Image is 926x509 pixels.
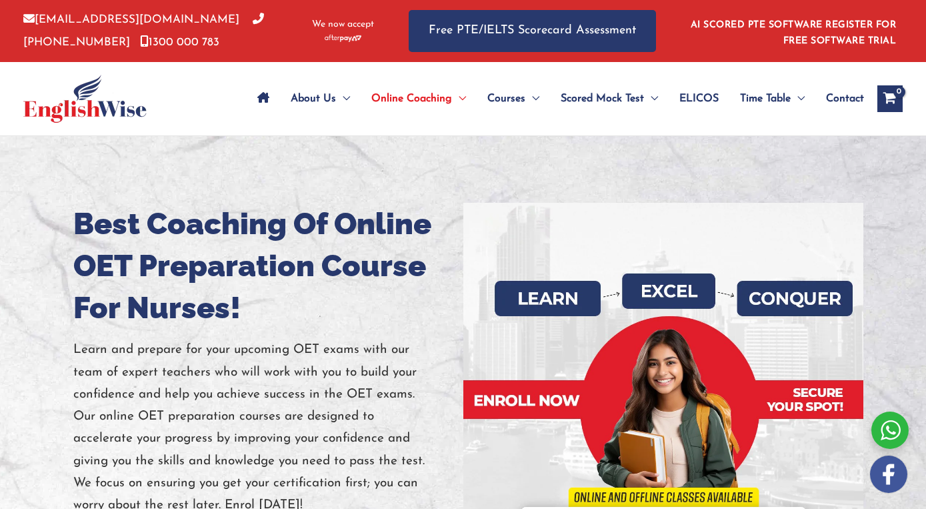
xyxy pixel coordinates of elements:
span: Courses [487,75,525,122]
span: Menu Toggle [644,75,658,122]
a: Scored Mock TestMenu Toggle [550,75,669,122]
a: Contact [815,75,864,122]
span: Scored Mock Test [561,75,644,122]
a: Free PTE/IELTS Scorecard Assessment [409,10,656,52]
h1: Best Coaching Of Online OET Preparation Course For Nurses! [73,203,453,329]
aside: Header Widget 1 [683,9,903,53]
a: CoursesMenu Toggle [477,75,550,122]
a: ELICOS [669,75,729,122]
a: AI SCORED PTE SOFTWARE REGISTER FOR FREE SOFTWARE TRIAL [691,20,897,46]
span: Menu Toggle [336,75,350,122]
span: We now accept [312,18,374,31]
span: Contact [826,75,864,122]
a: About UsMenu Toggle [280,75,361,122]
nav: Site Navigation: Main Menu [247,75,864,122]
span: Menu Toggle [452,75,466,122]
a: [PHONE_NUMBER] [23,14,264,47]
span: Time Table [740,75,791,122]
a: Time TableMenu Toggle [729,75,815,122]
a: 1300 000 783 [140,37,219,48]
span: Online Coaching [371,75,452,122]
img: Afterpay-Logo [325,35,361,42]
span: ELICOS [679,75,719,122]
img: white-facebook.png [870,456,907,493]
span: About Us [291,75,336,122]
a: [EMAIL_ADDRESS][DOMAIN_NAME] [23,14,239,25]
img: cropped-ew-logo [23,75,147,123]
span: Menu Toggle [525,75,539,122]
span: Menu Toggle [791,75,805,122]
a: View Shopping Cart, empty [877,85,903,112]
a: Online CoachingMenu Toggle [361,75,477,122]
